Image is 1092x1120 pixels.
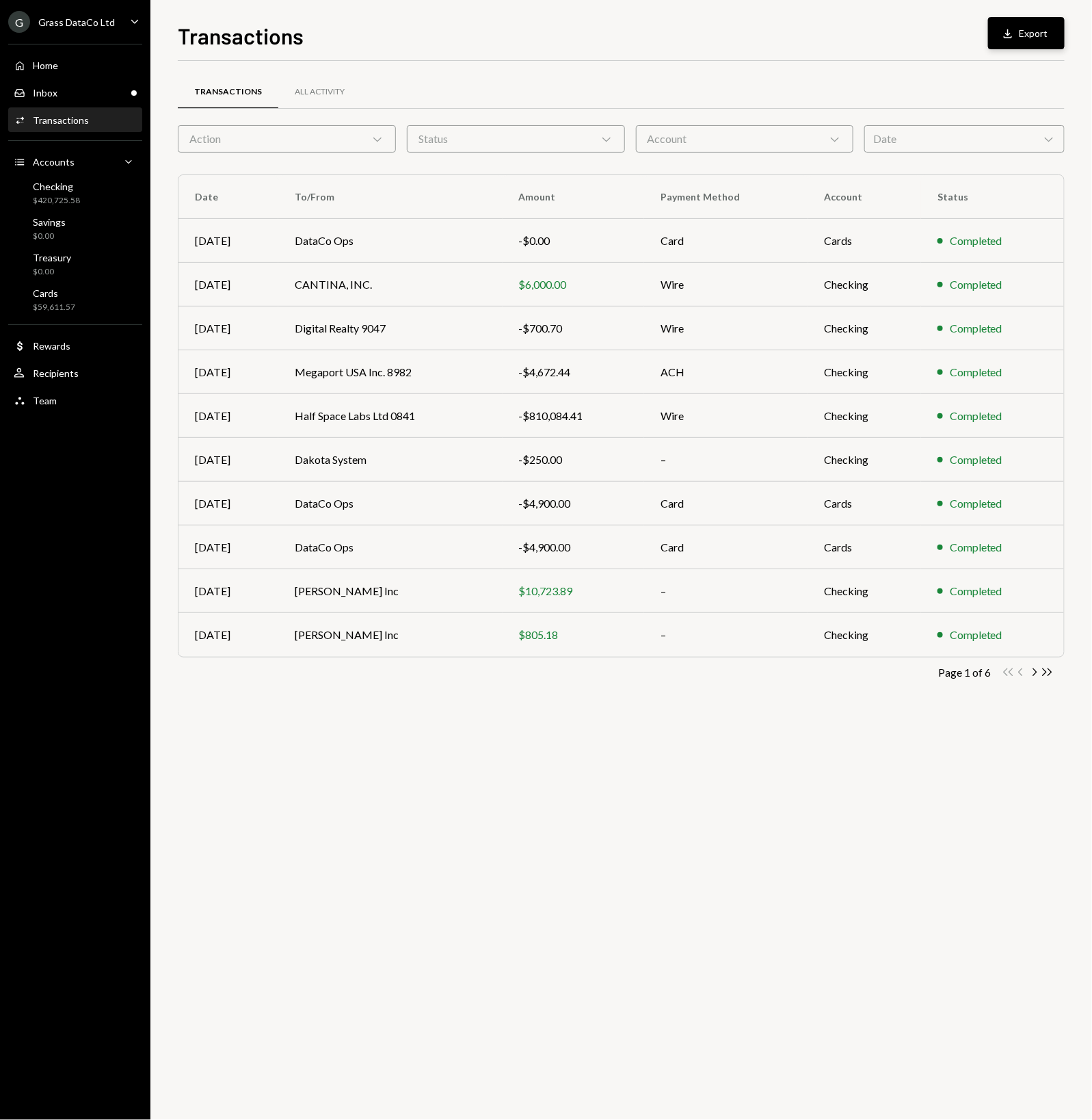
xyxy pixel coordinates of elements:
[195,495,262,512] div: [DATE]
[195,233,262,249] div: [DATE]
[808,613,921,657] td: Checking
[644,613,808,657] td: –
[519,627,628,643] div: $805.18
[278,263,502,307] td: CANTINA, INC.
[194,86,262,98] div: Transactions
[33,60,58,71] div: Home
[278,307,502,350] td: Digital Realty 9047
[195,539,262,556] div: [DATE]
[644,525,808,569] td: Card
[644,438,808,482] td: –
[278,394,502,438] td: Half Space Labs Ltd 0841
[644,175,808,219] th: Payment Method
[988,17,1065,49] button: Export
[195,583,262,599] div: [DATE]
[8,107,142,132] a: Transactions
[808,219,921,263] td: Cards
[278,350,502,394] td: Megaport USA Inc. 8982
[636,125,854,153] div: Account
[33,287,75,299] div: Cards
[503,175,645,219] th: Amount
[38,16,115,28] div: Grass DataCo Ltd
[195,627,262,643] div: [DATE]
[938,666,991,679] div: Page 1 of 6
[519,452,628,468] div: -$250.00
[808,175,921,219] th: Account
[808,350,921,394] td: Checking
[950,364,1002,380] div: Completed
[950,452,1002,468] div: Completed
[33,114,89,126] div: Transactions
[8,177,142,209] a: Checking$420,725.58
[33,231,66,242] div: $0.00
[519,276,628,293] div: $6,000.00
[407,125,625,153] div: Status
[295,86,345,98] div: All Activity
[8,248,142,281] a: Treasury$0.00
[8,388,142,413] a: Team
[808,569,921,613] td: Checking
[33,252,71,263] div: Treasury
[808,482,921,525] td: Cards
[278,438,502,482] td: Dakota System
[8,11,30,33] div: G
[950,233,1002,249] div: Completed
[33,181,80,192] div: Checking
[950,408,1002,424] div: Completed
[808,438,921,482] td: Checking
[195,452,262,468] div: [DATE]
[950,320,1002,337] div: Completed
[33,87,57,99] div: Inbox
[8,212,142,245] a: Savings$0.00
[519,364,628,380] div: -$4,672.44
[8,361,142,385] a: Recipients
[808,525,921,569] td: Cards
[950,276,1002,293] div: Completed
[950,627,1002,643] div: Completed
[644,394,808,438] td: Wire
[808,307,921,350] td: Checking
[33,302,75,313] div: $59,611.57
[8,149,142,174] a: Accounts
[519,495,628,512] div: -$4,900.00
[178,125,396,153] div: Action
[278,613,502,657] td: [PERSON_NAME] Inc
[519,583,628,599] div: $10,723.89
[644,482,808,525] td: Card
[950,495,1002,512] div: Completed
[33,216,66,228] div: Savings
[644,307,808,350] td: Wire
[519,233,628,249] div: -$0.00
[178,75,278,109] a: Transactions
[33,156,75,168] div: Accounts
[644,263,808,307] td: Wire
[644,350,808,394] td: ACH
[808,394,921,438] td: Checking
[278,525,502,569] td: DataCo Ops
[519,320,628,337] div: -$700.70
[950,539,1002,556] div: Completed
[195,364,262,380] div: [DATE]
[178,175,278,219] th: Date
[278,482,502,525] td: DataCo Ops
[195,408,262,424] div: [DATE]
[33,340,70,352] div: Rewards
[278,75,361,109] a: All Activity
[8,80,142,105] a: Inbox
[644,219,808,263] td: Card
[33,266,71,278] div: $0.00
[33,195,80,207] div: $420,725.58
[33,367,79,379] div: Recipients
[8,333,142,358] a: Rewards
[278,175,502,219] th: To/From
[278,219,502,263] td: DataCo Ops
[8,53,142,77] a: Home
[33,395,57,406] div: Team
[644,569,808,613] td: –
[195,320,262,337] div: [DATE]
[8,283,142,316] a: Cards$59,611.57
[519,408,628,424] div: -$810,084.41
[950,583,1002,599] div: Completed
[808,263,921,307] td: Checking
[195,276,262,293] div: [DATE]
